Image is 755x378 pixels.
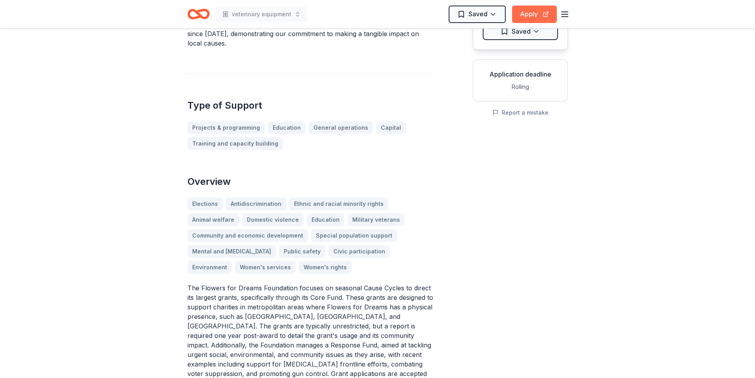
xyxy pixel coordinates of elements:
a: Capital [376,121,406,134]
button: veterinary equipment [216,6,307,22]
div: Application deadline [480,69,561,79]
a: General operations [309,121,373,134]
div: Rolling [480,82,561,92]
a: Education [268,121,306,134]
a: Home [187,5,210,23]
span: veterinary equipment [232,10,291,19]
h2: Overview [187,175,435,188]
a: Projects & programming [187,121,265,134]
button: Saved [483,23,558,40]
h2: Type of Support [187,99,435,112]
button: Saved [449,6,506,23]
button: Apply [512,6,557,23]
span: Saved [468,9,487,19]
a: Training and capacity building [187,137,283,150]
button: Report a mistake [492,108,549,117]
span: Saved [512,26,531,36]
